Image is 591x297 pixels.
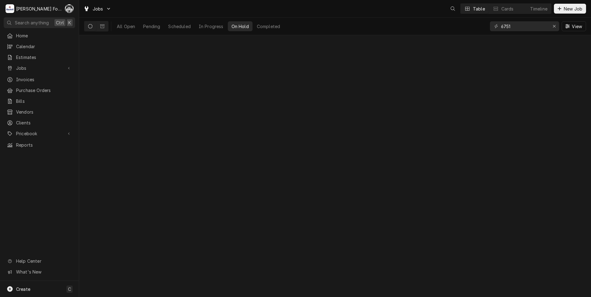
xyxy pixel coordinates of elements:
div: Marshall Food Equipment Service's Avatar [6,4,14,13]
a: Go to Pricebook [4,128,75,139]
div: Chris Murphy (103)'s Avatar [65,4,74,13]
span: Bills [16,98,72,104]
span: Help Center [16,258,71,264]
input: Keyword search [501,21,547,31]
button: Erase input [549,21,559,31]
span: View [571,23,583,30]
span: Create [16,287,30,292]
div: Completed [257,23,280,30]
div: Table [473,6,485,12]
a: Purchase Orders [4,85,75,95]
div: [PERSON_NAME] Food Equipment Service [16,6,62,12]
a: Go to Jobs [4,63,75,73]
span: New Job [563,6,584,12]
a: Invoices [4,74,75,85]
a: Calendar [4,41,75,52]
a: Home [4,31,75,41]
span: Clients [16,119,72,126]
span: Purchase Orders [16,87,72,94]
span: Vendors [16,109,72,115]
div: Pending [143,23,160,30]
span: What's New [16,269,71,275]
span: K [68,19,71,26]
a: Bills [4,96,75,106]
button: Open search [448,4,458,14]
span: C [68,286,71,292]
span: Pricebook [16,130,63,137]
div: In Progress [199,23,223,30]
div: All Open [117,23,135,30]
div: M [6,4,14,13]
a: Estimates [4,52,75,62]
a: Go to Help Center [4,256,75,266]
span: Reports [16,142,72,148]
button: New Job [554,4,586,14]
div: Cards [501,6,514,12]
a: Clients [4,118,75,128]
span: Jobs [93,6,103,12]
span: Home [16,32,72,39]
div: Scheduled [168,23,190,30]
span: Calendar [16,43,72,50]
span: Ctrl [56,19,64,26]
div: On Hold [232,23,249,30]
a: Reports [4,140,75,150]
a: Go to Jobs [81,4,114,14]
button: View [562,21,586,31]
span: Search anything [15,19,49,26]
span: Estimates [16,54,72,61]
a: Go to What's New [4,267,75,277]
a: Vendors [4,107,75,117]
div: Timeline [530,6,547,12]
span: Jobs [16,65,63,71]
div: C( [65,4,74,13]
button: Search anythingCtrlK [4,17,75,28]
span: Invoices [16,76,72,83]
